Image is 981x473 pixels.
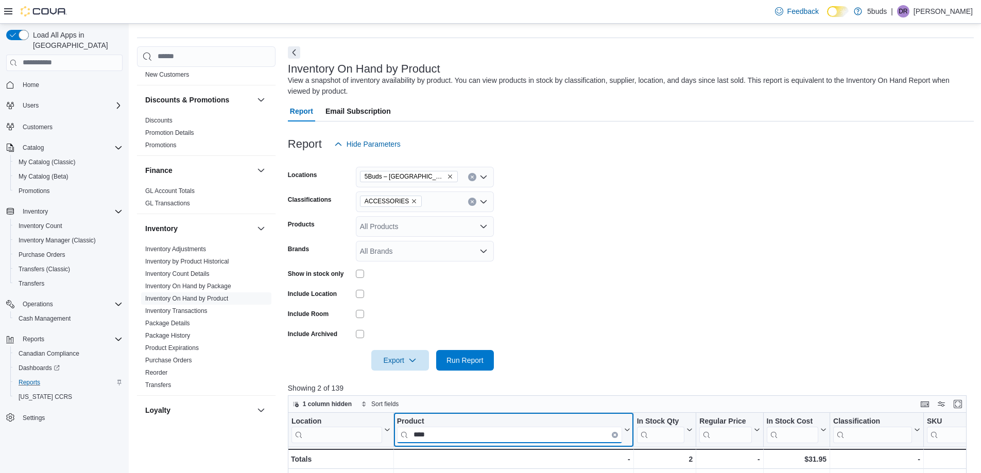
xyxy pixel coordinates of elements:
button: Export [371,350,429,371]
button: Reports [2,332,127,346]
h3: Loyalty [145,405,170,415]
a: Purchase Orders [14,249,70,261]
span: Transfers [19,279,44,288]
span: Reports [23,335,44,343]
div: - [833,453,920,465]
button: Users [2,98,127,113]
span: Canadian Compliance [19,349,79,358]
span: Cash Management [14,312,123,325]
button: My Catalog (Beta) [10,169,127,184]
div: 2 [636,453,693,465]
button: Transfers [10,276,127,291]
div: Inventory [137,243,276,395]
a: New Customers [145,71,189,78]
button: Customers [2,119,127,134]
a: Dashboards [14,362,64,374]
button: Reports [19,333,48,345]
label: Include Archived [288,330,337,338]
a: Settings [19,412,49,424]
span: Dashboards [14,362,123,374]
h3: Inventory [145,223,178,234]
span: Inventory Count [19,222,62,230]
span: Reports [14,376,123,389]
a: Feedback [771,1,823,22]
label: Classifications [288,196,332,204]
a: Promotion Details [145,129,194,136]
span: Email Subscription [325,101,391,121]
button: Operations [2,297,127,311]
span: My Catalog (Classic) [19,158,76,166]
button: Regular Price [699,417,760,443]
button: Inventory Manager (Classic) [10,233,127,248]
span: Users [23,101,39,110]
span: Reports [19,333,123,345]
span: Inventory Manager (Classic) [14,234,123,247]
span: Catalog [23,144,44,152]
button: [US_STATE] CCRS [10,390,127,404]
button: Display options [935,398,948,410]
button: Open list of options [479,173,488,181]
span: Canadian Compliance [14,347,123,360]
h3: Inventory On Hand by Product [288,63,440,75]
div: Location [291,417,382,443]
label: Products [288,220,315,229]
span: Customers [23,123,53,131]
a: [US_STATE] CCRS [14,391,76,403]
a: Inventory Manager (Classic) [14,234,100,247]
button: Purchase Orders [10,248,127,262]
div: SKU URL [927,417,977,443]
span: My Catalog (Beta) [14,170,123,183]
span: Inventory Count [14,220,123,232]
a: Inventory On Hand by Product [145,295,228,302]
span: Cash Management [19,314,71,323]
span: Promotion Details [145,129,194,137]
a: Promotions [14,185,54,197]
span: Home [19,78,123,91]
span: Inventory Adjustments [145,245,206,253]
span: Washington CCRS [14,391,123,403]
div: Classification [833,417,912,443]
button: Discounts & Promotions [145,95,253,105]
button: Catalog [2,141,127,155]
span: ACCESSORIES [360,196,422,207]
span: DR [899,5,907,17]
span: GL Account Totals [145,187,195,195]
span: Purchase Orders [145,356,192,364]
button: Inventory [19,205,52,218]
span: GL Transactions [145,199,190,207]
span: Inventory [19,205,123,218]
div: View a snapshot of inventory availability by product. You can view products in stock by classific... [288,75,969,97]
button: Open list of options [479,222,488,231]
button: Inventory [2,204,127,219]
span: Report [290,101,313,121]
a: Package History [145,332,190,339]
div: Dawn Richmond [897,5,909,17]
a: Inventory On Hand by Package [145,283,231,290]
a: Inventory Transactions [145,307,208,314]
button: Sort fields [357,398,403,410]
span: My Catalog (Classic) [14,156,123,168]
button: Inventory [255,222,267,235]
button: Enter fullscreen [952,398,964,410]
span: Settings [19,411,123,424]
span: 5Buds – North Battleford [360,171,458,182]
span: Purchase Orders [14,249,123,261]
button: Open list of options [479,247,488,255]
span: Home [23,81,39,89]
span: Sort fields [371,400,399,408]
span: Purchase Orders [19,251,65,259]
span: Promotions [145,141,177,149]
span: New Customers [145,71,189,79]
img: Cova [21,6,67,16]
button: Catalog [19,142,48,154]
button: Clear input [468,198,476,206]
div: SKU [927,417,977,427]
span: Promotions [14,185,123,197]
button: Open list of options [479,198,488,206]
a: My Catalog (Beta) [14,170,73,183]
a: GL Transactions [145,200,190,207]
span: Customers [19,120,123,133]
span: Inventory Count Details [145,270,210,278]
button: Clear input [468,173,476,181]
